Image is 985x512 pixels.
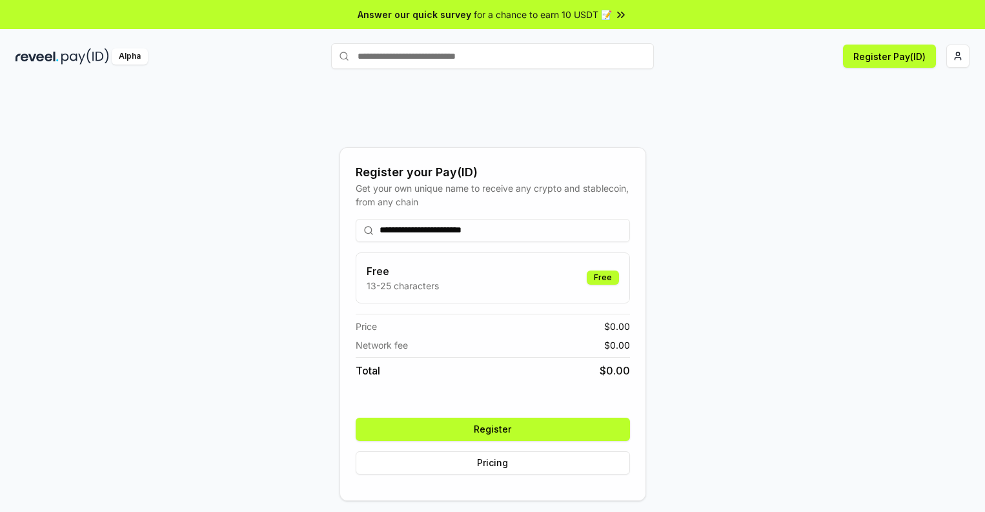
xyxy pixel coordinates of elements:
[600,363,630,378] span: $ 0.00
[61,48,109,65] img: pay_id
[367,263,439,279] h3: Free
[356,418,630,441] button: Register
[604,320,630,333] span: $ 0.00
[587,271,619,285] div: Free
[356,363,380,378] span: Total
[843,45,936,68] button: Register Pay(ID)
[367,279,439,292] p: 13-25 characters
[474,8,612,21] span: for a chance to earn 10 USDT 📝
[15,48,59,65] img: reveel_dark
[356,451,630,475] button: Pricing
[356,181,630,209] div: Get your own unique name to receive any crypto and stablecoin, from any chain
[356,163,630,181] div: Register your Pay(ID)
[356,338,408,352] span: Network fee
[356,320,377,333] span: Price
[604,338,630,352] span: $ 0.00
[358,8,471,21] span: Answer our quick survey
[112,48,148,65] div: Alpha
